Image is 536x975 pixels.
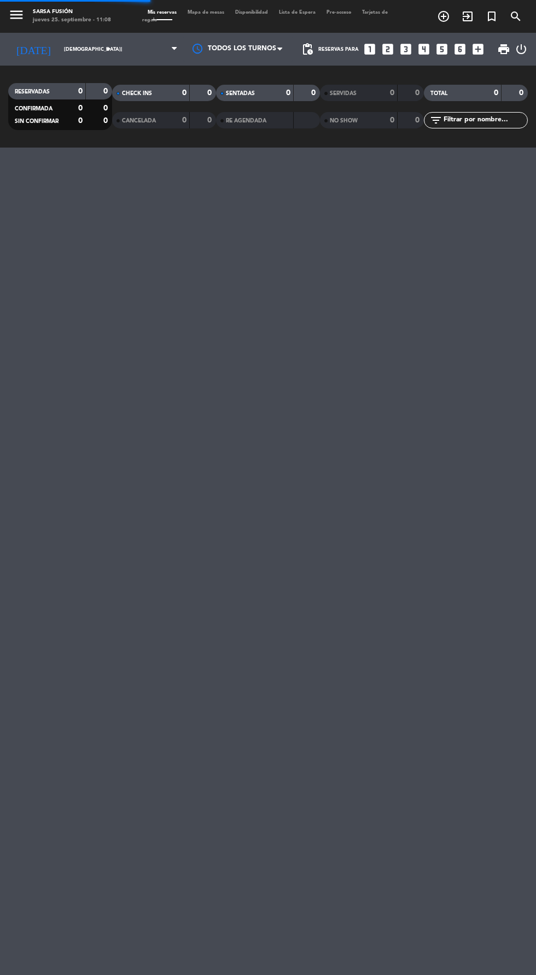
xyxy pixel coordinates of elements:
[122,118,156,124] span: CANCELADA
[494,89,498,97] strong: 0
[78,87,83,95] strong: 0
[142,10,182,15] span: Mis reservas
[399,42,413,56] i: looks_3
[453,42,467,56] i: looks_6
[226,91,255,96] span: SENTADAS
[390,116,394,124] strong: 0
[497,43,510,56] span: print
[226,118,266,124] span: RE AGENDADA
[311,89,318,97] strong: 0
[8,38,59,60] i: [DATE]
[461,10,474,23] i: exit_to_app
[515,33,528,66] div: LOG OUT
[485,10,498,23] i: turned_in_not
[286,89,290,97] strong: 0
[273,10,321,15] span: Lista de Espera
[103,87,110,95] strong: 0
[103,104,110,112] strong: 0
[330,118,358,124] span: NO SHOW
[417,42,431,56] i: looks_4
[471,42,485,56] i: add_box
[415,116,422,124] strong: 0
[207,116,214,124] strong: 0
[381,42,395,56] i: looks_two
[363,42,377,56] i: looks_one
[442,114,527,126] input: Filtrar por nombre...
[15,89,50,95] span: RESERVADAS
[415,89,422,97] strong: 0
[330,91,357,96] span: SERVIDAS
[515,43,528,56] i: power_settings_new
[318,46,359,52] span: Reservas para
[78,104,83,112] strong: 0
[103,117,110,125] strong: 0
[429,114,442,127] i: filter_list
[207,89,214,97] strong: 0
[519,89,526,97] strong: 0
[301,43,314,56] span: pending_actions
[8,7,25,26] button: menu
[230,10,273,15] span: Disponibilidad
[78,117,83,125] strong: 0
[122,91,152,96] span: CHECK INS
[102,43,115,56] i: arrow_drop_down
[182,89,187,97] strong: 0
[33,16,111,25] div: jueves 25. septiembre - 11:08
[437,10,450,23] i: add_circle_outline
[33,8,111,16] div: Sarsa Fusión
[182,116,187,124] strong: 0
[15,106,53,111] span: CONFIRMADA
[8,7,25,23] i: menu
[435,42,449,56] i: looks_5
[321,10,357,15] span: Pre-acceso
[430,91,447,96] span: TOTAL
[15,119,59,124] span: SIN CONFIRMAR
[182,10,230,15] span: Mapa de mesas
[390,89,394,97] strong: 0
[509,10,522,23] i: search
